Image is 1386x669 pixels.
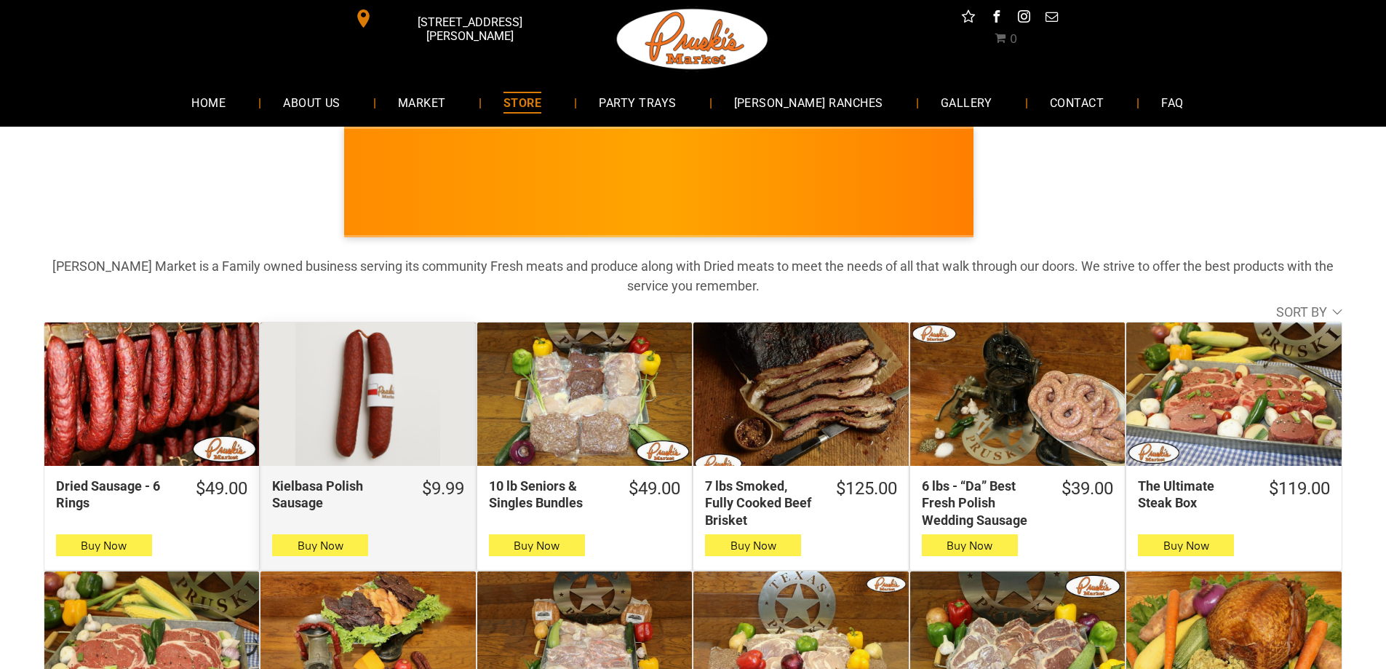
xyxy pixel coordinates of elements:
a: instagram [1014,7,1033,30]
div: 10 lb Seniors & Singles Bundles [489,478,610,512]
span: [PERSON_NAME] MARKET [953,192,1239,215]
div: $125.00 [836,478,897,500]
div: 6 lbs - “Da” Best Fresh Polish Wedding Sausage [922,478,1043,529]
a: Social network [959,7,978,30]
strong: [PERSON_NAME] Market is a Family owned business serving its community Fresh meats and produce alo... [52,258,1334,293]
a: 10 lb Seniors &amp; Singles Bundles [477,322,692,466]
div: $49.00 [629,478,680,500]
span: Buy Now [514,539,559,553]
div: $9.99 [422,478,464,500]
a: Kielbasa Polish Sausage [260,322,475,466]
a: ABOUT US [261,83,362,122]
span: Buy Now [81,539,127,553]
a: STORE [482,83,563,122]
span: 0 [1010,32,1017,46]
button: Buy Now [705,534,801,556]
span: Buy Now [1163,539,1209,553]
a: $9.99Kielbasa Polish Sausage [260,478,475,512]
div: $39.00 [1062,478,1113,500]
div: $49.00 [196,478,247,500]
div: 7 lbs Smoked, Fully Cooked Beef Brisket [705,478,816,529]
div: Dried Sausage - 6 Rings [56,478,177,512]
a: FAQ [1139,83,1205,122]
a: GALLERY [919,83,1014,122]
span: [STREET_ADDRESS][PERSON_NAME] [375,8,563,50]
a: Dried Sausage - 6 Rings [44,322,259,466]
button: Buy Now [489,534,585,556]
a: 6 lbs - “Da” Best Fresh Polish Wedding Sausage [910,322,1125,466]
span: Buy Now [947,539,992,553]
button: Buy Now [922,534,1018,556]
a: CONTACT [1028,83,1126,122]
a: facebook [987,7,1005,30]
a: $119.00The Ultimate Steak Box [1126,478,1341,512]
a: The Ultimate Steak Box [1126,322,1341,466]
a: $49.00Dried Sausage - 6 Rings [44,478,259,512]
a: PARTY TRAYS [577,83,698,122]
a: [STREET_ADDRESS][PERSON_NAME] [344,7,567,30]
a: [PERSON_NAME] RANCHES [712,83,905,122]
button: Buy Now [1138,534,1234,556]
div: $119.00 [1269,478,1330,500]
a: 7 lbs Smoked, Fully Cooked Beef Brisket [693,322,908,466]
span: Buy Now [730,539,776,553]
button: Buy Now [56,534,152,556]
span: Buy Now [298,539,343,553]
a: $49.0010 lb Seniors & Singles Bundles [477,478,692,512]
div: The Ultimate Steak Box [1138,478,1249,512]
a: MARKET [376,83,468,122]
a: email [1042,7,1061,30]
button: Buy Now [272,534,368,556]
div: Kielbasa Polish Sausage [272,478,402,512]
a: HOME [170,83,247,122]
a: $125.007 lbs Smoked, Fully Cooked Beef Brisket [693,478,908,529]
a: $39.006 lbs - “Da” Best Fresh Polish Wedding Sausage [910,478,1125,529]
